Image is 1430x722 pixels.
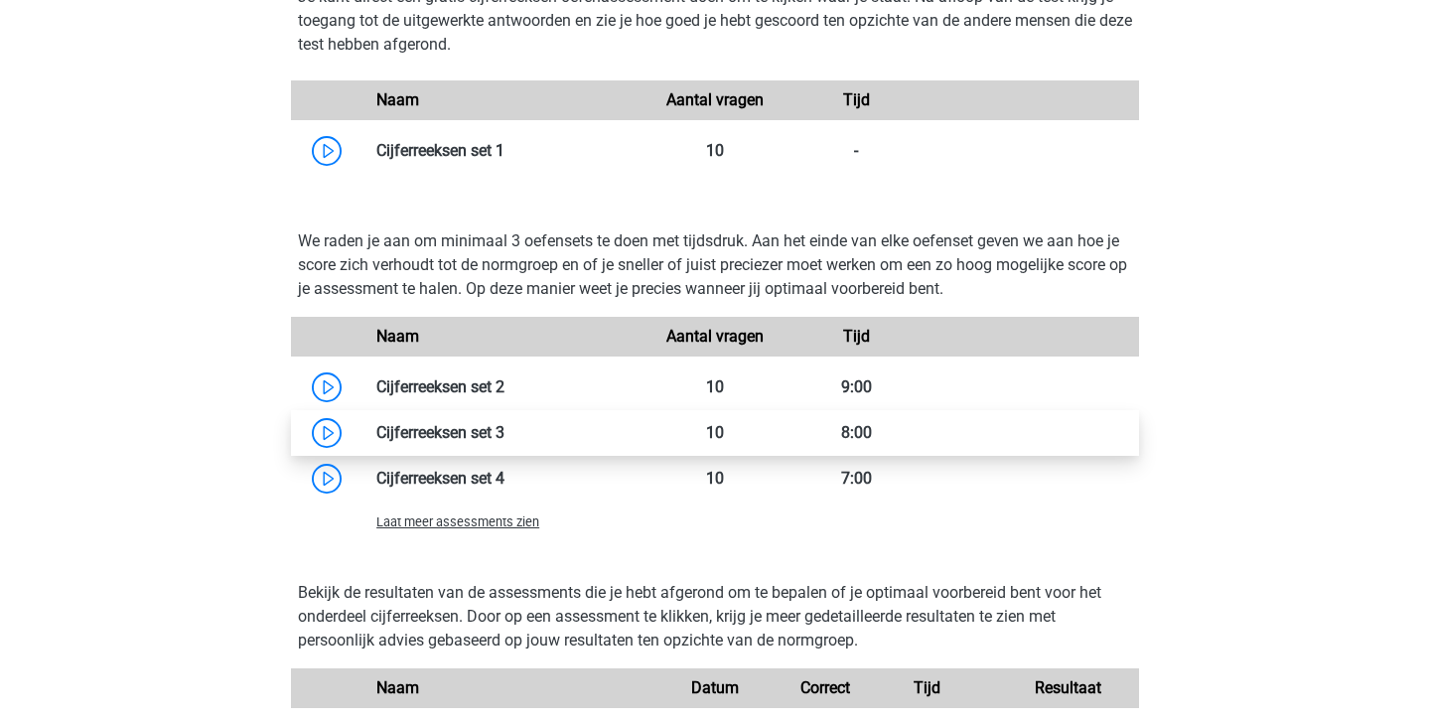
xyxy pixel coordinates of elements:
[998,676,1139,700] div: Resultaat
[644,676,786,700] div: Datum
[361,375,644,399] div: Cijferreeksen set 2
[298,229,1132,301] p: We raden je aan om minimaal 3 oefensets te doen met tijdsdruk. Aan het einde van elke oefenset ge...
[644,325,786,349] div: Aantal vragen
[376,514,539,529] span: Laat meer assessments zien
[298,581,1132,652] p: Bekijk de resultaten van de assessments die je hebt afgerond om te bepalen of je optimaal voorber...
[786,325,927,349] div: Tijd
[361,325,644,349] div: Naam
[361,421,644,445] div: Cijferreeksen set 3
[361,139,644,163] div: Cijferreeksen set 1
[361,88,644,112] div: Naam
[856,676,997,700] div: Tijd
[644,88,786,112] div: Aantal vragen
[786,676,856,700] div: Correct
[361,467,644,491] div: Cijferreeksen set 4
[786,88,927,112] div: Tijd
[361,676,644,700] div: Naam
